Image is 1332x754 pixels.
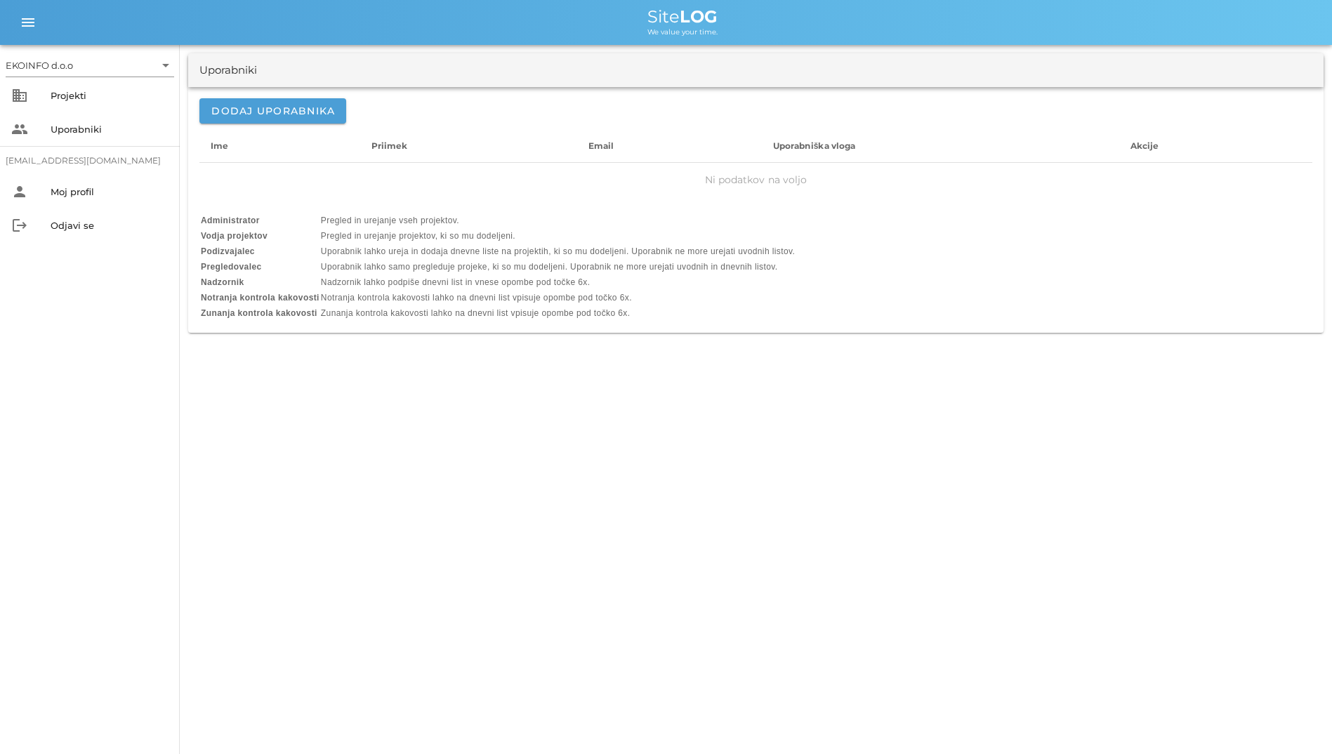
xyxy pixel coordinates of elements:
[762,129,1119,163] th: Uporabniška vloga: Ni razvrščeno. Aktivirajte za naraščajoče razvrščanje.
[11,183,28,200] i: person
[201,308,317,318] b: Zunanja kontrola kakovosti
[647,6,718,27] span: Site
[199,129,360,163] th: Ime: Ni razvrščeno. Aktivirajte za naraščajoče razvrščanje.
[11,217,28,234] i: logout
[680,6,718,27] b: LOG
[6,59,73,72] div: EKOINFO d.o.o
[6,54,174,77] div: EKOINFO d.o.o
[211,105,335,117] span: Dodaj uporabnika
[321,306,795,320] td: Zunanja kontrola kakovosti lahko na dnevni list vpisuje opombe pod točko 6x.
[211,140,228,151] span: Ime
[51,124,169,135] div: Uporabniki
[360,129,577,163] th: Priimek: Ni razvrščeno. Aktivirajte za naraščajoče razvrščanje.
[201,216,260,225] b: Administrator
[1130,140,1159,151] span: Akcije
[1119,129,1312,163] th: Akcije: Ni razvrščeno. Aktivirajte za naraščajoče razvrščanje.
[201,262,262,272] b: Pregledovalec
[20,14,37,31] i: menu
[321,260,795,274] td: Uporabnik lahko samo pregleduje projeke, ki so mu dodeljeni. Uporabnik ne more urejati uvodnih in...
[588,140,614,151] span: Email
[51,220,169,231] div: Odjavi se
[157,57,174,74] i: arrow_drop_down
[321,213,795,227] td: Pregled in urejanje vseh projektov.
[321,291,795,305] td: Notranja kontrola kakovosti lahko na dnevni list vpisuje opombe pod točko 6x.
[321,229,795,243] td: Pregled in urejanje projektov, ki so mu dodeljeni.
[11,121,28,138] i: people
[199,62,257,79] div: Uporabniki
[201,231,268,241] b: Vodja projektov
[51,90,169,101] div: Projekti
[51,186,169,197] div: Moj profil
[577,129,762,163] th: Email: Ni razvrščeno. Aktivirajte za naraščajoče razvrščanje.
[201,277,244,287] b: Nadzornik
[11,87,28,104] i: business
[199,98,346,124] button: Dodaj uporabnika
[773,140,855,151] span: Uporabniška vloga
[199,163,1312,197] td: Ni podatkov na voljo
[321,244,795,258] td: Uporabnik lahko ureja in dodaja dnevne liste na projektih, ki so mu dodeljeni. Uporabnik ne more ...
[647,27,718,37] span: We value your time.
[371,140,408,151] span: Priimek
[201,293,319,303] b: Notranja kontrola kakovosti
[201,246,255,256] b: Podizvajalec
[321,275,795,289] td: Nadzornik lahko podpiše dnevni list in vnese opombe pod točke 6x.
